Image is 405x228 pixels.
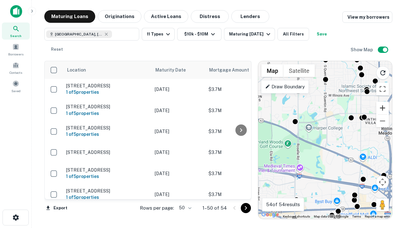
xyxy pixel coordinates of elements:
div: Maturing [DATE] [229,30,272,38]
th: Location [63,61,152,79]
p: $3.7M [209,128,272,135]
a: Search [2,22,30,40]
button: Keyboard shortcuts [283,214,310,219]
p: [STREET_ADDRESS] [66,83,148,89]
a: Borrowers [2,41,30,58]
p: $3.7M [209,170,272,177]
p: $3.7M [209,107,272,114]
span: Maturity Date [155,66,194,74]
button: Export [44,203,69,213]
p: [DATE] [155,86,202,93]
span: Mortgage Amount [209,66,257,74]
span: Saved [11,88,21,93]
span: Map data ©2025 Google [314,215,348,218]
h6: 1 of 5 properties [66,131,148,138]
div: 50 [177,203,192,212]
div: 0 0 [258,61,392,219]
th: Mortgage Amount [205,61,275,79]
span: Location [67,66,86,74]
button: Reload search area [376,66,389,79]
span: Borrowers [8,52,23,57]
button: Maturing Loans [44,10,95,23]
p: [STREET_ADDRESS] [66,149,148,155]
a: View my borrowers [342,11,392,23]
p: [STREET_ADDRESS] [66,104,148,110]
button: Zoom out [376,115,389,127]
span: [GEOGRAPHIC_DATA], [GEOGRAPHIC_DATA] [55,31,103,37]
button: Maturing [DATE] [224,28,275,41]
img: Google [260,211,281,219]
a: Open this area in Google Maps (opens a new window) [260,211,281,219]
span: Contacts [9,70,22,75]
button: Toggle fullscreen view [376,83,389,95]
p: [DATE] [155,149,202,156]
p: $3.7M [209,149,272,156]
p: Rows per page: [140,204,174,212]
span: Search [10,33,22,38]
button: 11 Types [142,28,175,41]
button: Active Loans [144,10,188,23]
a: Saved [2,78,30,95]
p: $3.7M [209,86,272,93]
p: 1–50 of 54 [202,204,227,212]
p: $3.7M [209,191,272,198]
a: Contacts [2,59,30,76]
h6: 1 of 5 properties [66,194,148,201]
h6: 1 of 5 properties [66,110,148,117]
p: Draw Boundary [265,83,305,91]
p: [STREET_ADDRESS] [66,125,148,131]
button: Reset [47,43,67,56]
button: Map camera controls [376,176,389,188]
button: All Filters [277,28,309,41]
p: [STREET_ADDRESS] [66,188,148,194]
button: Save your search to get updates of matches that match your search criteria. [312,28,332,41]
button: Go to next page [241,203,251,213]
h6: Show Map [351,46,374,53]
button: Show satellite imagery [283,64,315,77]
a: Terms (opens in new tab) [352,215,361,218]
iframe: Chat Widget [373,177,405,208]
h6: 1 of 5 properties [66,173,148,180]
p: [DATE] [155,107,202,114]
img: capitalize-icon.png [10,5,22,18]
p: [STREET_ADDRESS] [66,167,148,173]
p: 54 of 54 results [266,201,300,208]
p: [DATE] [155,128,202,135]
h6: 1 of 5 properties [66,89,148,96]
button: Originations [98,10,141,23]
p: [DATE] [155,170,202,177]
button: $10k - $10M [177,28,221,41]
a: Report a map error [365,215,390,218]
p: [DATE] [155,191,202,198]
button: Zoom in [376,102,389,114]
button: Show street map [261,64,283,77]
button: Distress [191,10,229,23]
button: Lenders [231,10,269,23]
th: Maturity Date [152,61,205,79]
